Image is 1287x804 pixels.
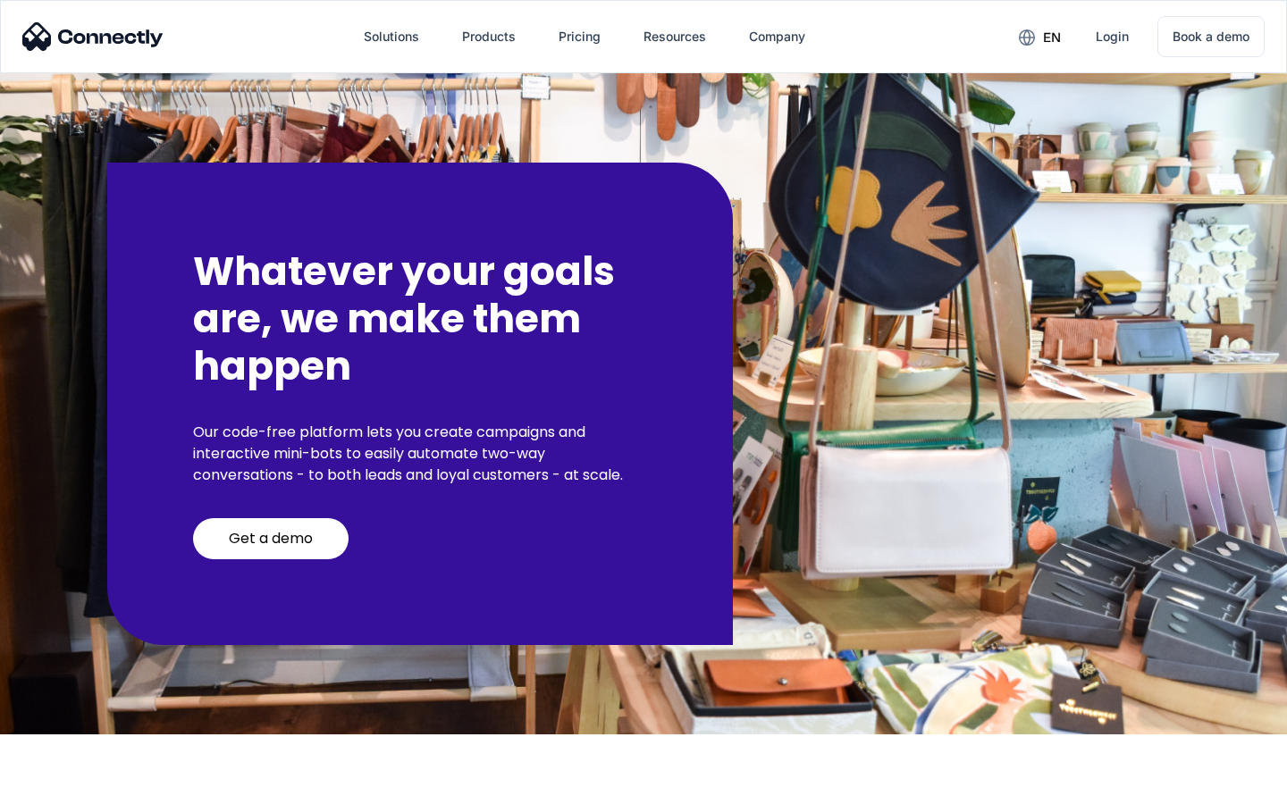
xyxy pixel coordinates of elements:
[18,773,107,798] aside: Language selected: English
[559,24,601,49] div: Pricing
[1096,24,1129,49] div: Login
[193,422,647,486] p: Our code-free platform lets you create campaigns and interactive mini-bots to easily automate two...
[749,24,805,49] div: Company
[22,22,164,51] img: Connectly Logo
[643,24,706,49] div: Resources
[229,530,313,548] div: Get a demo
[544,15,615,58] a: Pricing
[1157,16,1265,57] a: Book a demo
[36,773,107,798] ul: Language list
[193,518,349,559] a: Get a demo
[1081,15,1143,58] a: Login
[364,24,419,49] div: Solutions
[462,24,516,49] div: Products
[1043,25,1061,50] div: en
[193,248,647,389] h2: Whatever your goals are, we make them happen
